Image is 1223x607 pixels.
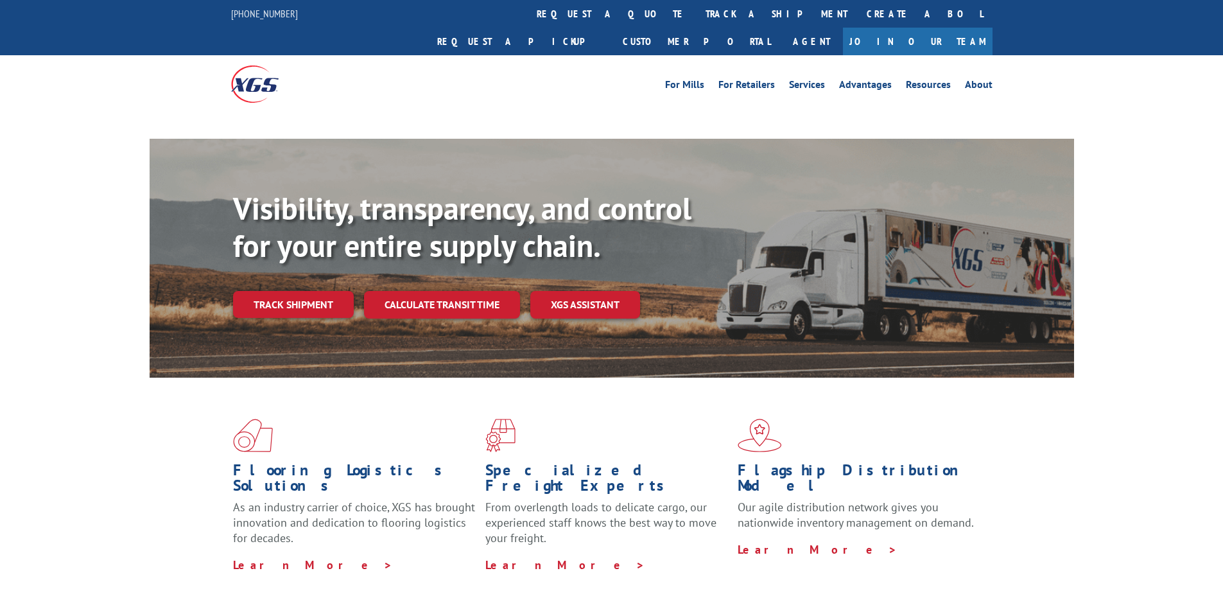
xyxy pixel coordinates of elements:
a: XGS ASSISTANT [530,291,640,319]
a: Join Our Team [843,28,993,55]
span: Our agile distribution network gives you nationwide inventory management on demand. [738,500,974,530]
a: For Retailers [718,80,775,94]
h1: Flagship Distribution Model [738,462,980,500]
span: As an industry carrier of choice, XGS has brought innovation and dedication to flooring logistics... [233,500,475,545]
a: Request a pickup [428,28,613,55]
a: Learn More > [233,558,393,572]
a: Advantages [839,80,892,94]
h1: Flooring Logistics Solutions [233,462,476,500]
a: Learn More > [485,558,645,572]
img: xgs-icon-total-supply-chain-intelligence-red [233,419,273,452]
a: About [965,80,993,94]
b: Visibility, transparency, and control for your entire supply chain. [233,188,691,265]
p: From overlength loads to delicate cargo, our experienced staff knows the best way to move your fr... [485,500,728,557]
img: xgs-icon-focused-on-flooring-red [485,419,516,452]
a: Learn More > [738,542,898,557]
a: Resources [906,80,951,94]
a: Services [789,80,825,94]
h1: Specialized Freight Experts [485,462,728,500]
a: [PHONE_NUMBER] [231,7,298,20]
a: Calculate transit time [364,291,520,319]
a: Agent [780,28,843,55]
img: xgs-icon-flagship-distribution-model-red [738,419,782,452]
a: Customer Portal [613,28,780,55]
a: Track shipment [233,291,354,318]
a: For Mills [665,80,704,94]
